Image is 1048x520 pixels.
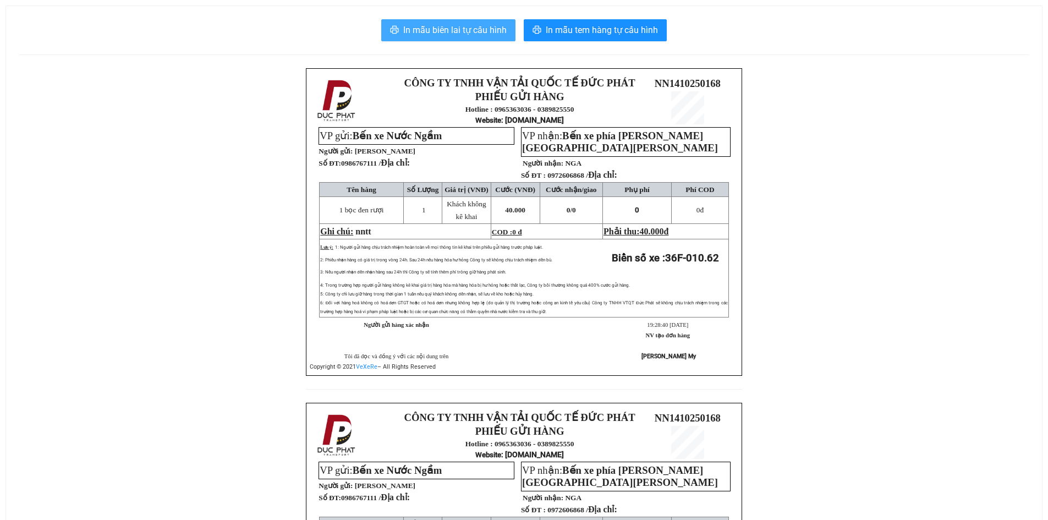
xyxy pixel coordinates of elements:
[624,185,649,194] span: Phụ phí
[344,353,449,359] span: Tôi đã đọc và đồng ý với các nội dung trên
[447,200,486,221] span: Khách không kê khai
[475,91,564,102] strong: PHIẾU GỬI HÀNG
[522,130,718,154] span: Bến xe phía [PERSON_NAME][GEOGRAPHIC_DATA][PERSON_NAME]
[655,78,721,89] span: NN1410250168
[404,77,635,89] strong: CÔNG TY TNHH VẬN TẢI QUỐC TẾ ĐỨC PHÁT
[565,159,581,167] span: NGA
[320,292,533,297] span: 5: Công ty chỉ lưu giữ hàng trong thời gian 1 tuần nếu quý khách không đến nhận, sẽ lưu về kho ho...
[355,481,415,490] span: [PERSON_NAME]
[320,283,630,288] span: 4: Trong trường hợp người gửi hàng không kê khai giá trị hàng hóa mà hàng hóa bị hư hỏng hoặc thấ...
[320,130,442,141] span: VP gửi:
[565,494,581,502] span: NGA
[664,227,669,236] span: đ
[546,185,597,194] span: Cước nhận/giao
[320,300,728,314] span: 6: Đối với hàng hoá không có hoá đơn GTGT hoặc có hoá đơn nhưng không hợp lệ (do quản lý thị trườ...
[356,363,377,370] a: VeXeRe
[492,228,522,236] span: COD :
[635,206,639,214] span: 0
[475,425,564,437] strong: PHIẾU GỬI HÀNG
[522,130,718,154] span: VP nhận:
[524,19,667,41] button: printerIn mẫu tem hàng tự cấu hình
[335,245,543,250] span: 1: Người gửi hàng chịu trách nhiệm hoàn toàn về mọi thông tin kê khai trên phiếu gửi hàng trước p...
[364,322,429,328] strong: Người gửi hàng xác nhận
[685,185,714,194] span: Phí COD
[647,322,688,328] span: 19:28:40 [DATE]
[546,23,658,37] span: In mẫu tem hàng tự cấu hình
[319,494,410,502] strong: Số ĐT:
[521,171,546,179] strong: Số ĐT :
[603,227,668,236] span: Phải thu:
[505,206,525,214] span: 40.000
[314,78,360,124] img: logo
[465,440,574,448] strong: Hotline : 0965363036 - 0389825550
[341,159,410,167] span: 0986767111 /
[320,227,353,236] span: Ghi chú:
[646,332,690,338] strong: NV tạo đơn hàng
[523,159,563,167] strong: Người nhận:
[522,464,718,488] span: Bến xe phía [PERSON_NAME][GEOGRAPHIC_DATA][PERSON_NAME]
[355,227,371,236] span: nntt
[547,171,617,179] span: 0972606868 /
[310,363,436,370] span: Copyright © 2021 – All Rights Reserved
[422,206,426,214] span: 1
[320,258,552,262] span: 2: Phiếu nhận hàng có giá trị trong vòng 24h. Sau 24h nếu hàng hóa hư hỏng Công ty sẽ không chịu ...
[355,147,415,155] span: [PERSON_NAME]
[390,25,399,36] span: printer
[641,353,696,360] strong: [PERSON_NAME] My
[547,506,617,514] span: 0972606868 /
[339,206,384,214] span: 1 bọc đen rượi
[640,227,664,236] span: 40.000
[696,206,700,214] span: 0
[475,116,501,124] span: Website
[314,412,360,458] img: logo
[353,130,442,141] span: Bến xe Nước Ngầm
[347,185,376,194] span: Tên hàng
[512,228,522,236] span: 0 đ
[465,105,574,113] strong: Hotline : 0965363036 - 0389825550
[533,25,541,36] span: printer
[403,23,507,37] span: In mẫu biên lai tự cấu hình
[381,492,410,502] span: Địa chỉ:
[521,506,546,514] strong: Số ĐT :
[319,147,353,155] strong: Người gửi:
[612,252,719,264] strong: Biển số xe :
[655,412,721,424] span: NN1410250168
[495,185,535,194] span: Cước (VNĐ)
[475,116,564,124] strong: : [DOMAIN_NAME]
[353,464,442,476] span: Bến xe Nước Ngầm
[696,206,704,214] span: đ
[320,464,442,476] span: VP gửi:
[665,252,719,264] span: 36F-010.62
[381,158,410,167] span: Địa chỉ:
[475,451,501,459] span: Website
[445,185,489,194] span: Giá trị (VNĐ)
[381,19,515,41] button: printerIn mẫu biên lai tự cấu hình
[588,170,617,179] span: Địa chỉ:
[567,206,576,214] span: 0/
[404,412,635,423] strong: CÔNG TY TNHH VẬN TẢI QUỐC TẾ ĐỨC PHÁT
[588,505,617,514] span: Địa chỉ:
[523,494,563,502] strong: Người nhận:
[572,206,576,214] span: 0
[475,450,564,459] strong: : [DOMAIN_NAME]
[407,185,439,194] span: Số Lượng
[341,494,410,502] span: 0986767111 /
[320,245,333,250] span: Lưu ý:
[522,464,718,488] span: VP nhận:
[320,270,506,275] span: 3: Nếu người nhận đến nhận hàng sau 24h thì Công ty sẽ tính thêm phí trông giữ hàng phát sinh.
[319,159,410,167] strong: Số ĐT:
[319,481,353,490] strong: Người gửi:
